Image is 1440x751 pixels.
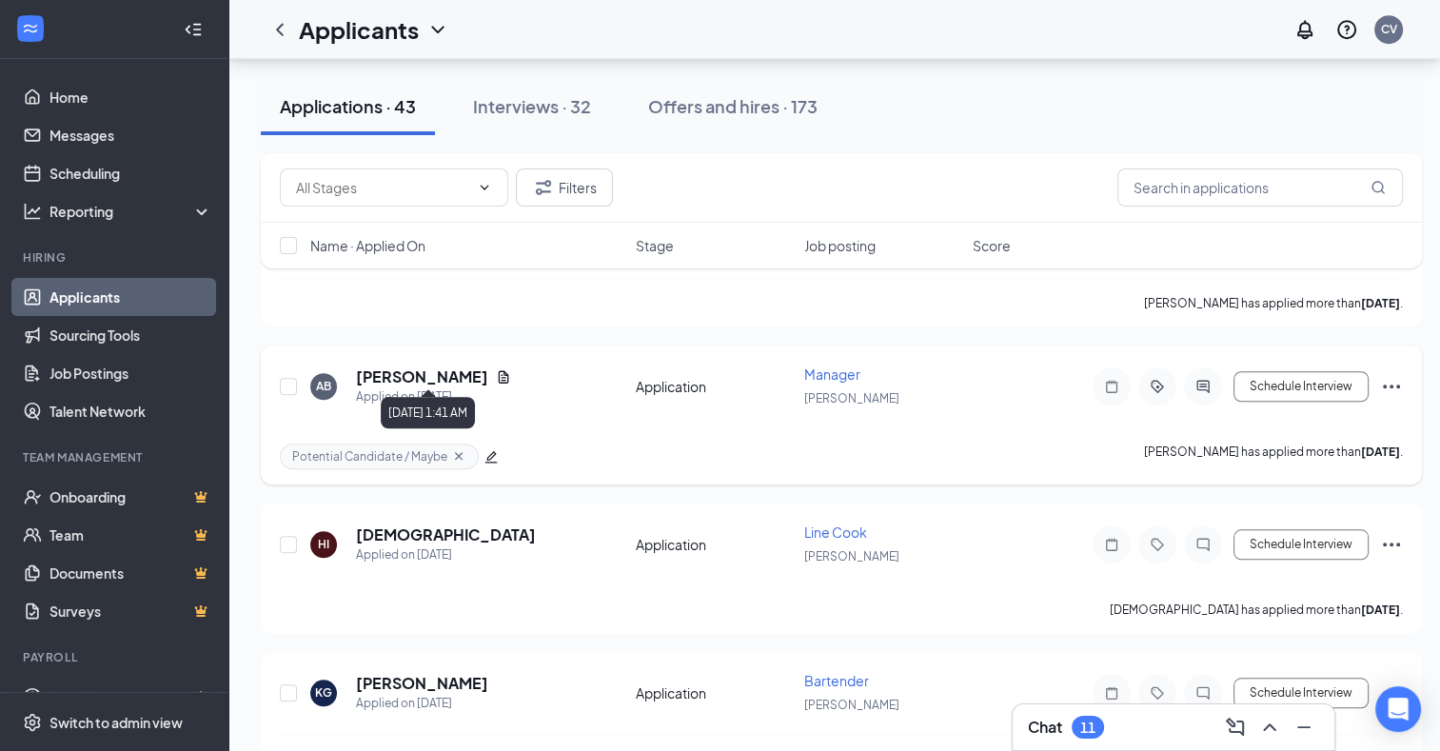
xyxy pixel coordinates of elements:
a: TeamCrown [49,516,212,554]
div: KG [315,684,332,701]
svg: Filter [532,176,555,199]
span: edit [484,450,498,464]
svg: ChevronDown [426,18,449,41]
div: Hiring [23,249,208,266]
div: AB [316,378,331,394]
svg: ComposeMessage [1224,716,1247,739]
h3: Chat [1028,717,1062,738]
a: Messages [49,116,212,154]
svg: Collapse [184,20,203,39]
span: Bartender [804,672,869,689]
svg: Minimize [1292,716,1315,739]
svg: ActiveChat [1192,379,1214,394]
button: ChevronUp [1254,712,1285,742]
div: Open Intercom Messenger [1375,686,1421,732]
span: Name · Applied On [310,236,425,255]
span: Stage [636,236,674,255]
div: CV [1381,21,1397,37]
a: Home [49,78,212,116]
span: Job posting [804,236,876,255]
svg: Ellipses [1380,533,1403,556]
button: Minimize [1289,712,1319,742]
svg: Analysis [23,202,42,221]
div: Interviews · 32 [473,94,591,118]
h1: Applicants [299,13,419,46]
svg: ChatInactive [1192,685,1214,701]
a: OnboardingCrown [49,478,212,516]
svg: Cross [451,448,466,464]
svg: ChevronUp [1258,716,1281,739]
div: Reporting [49,202,213,221]
div: Applied on [DATE] [356,694,488,713]
button: ComposeMessage [1220,712,1251,742]
div: Application [636,535,793,554]
a: Scheduling [49,154,212,192]
a: DocumentsCrown [49,554,212,592]
div: [DATE] 1:41 AM [381,397,475,428]
h5: [DEMOGRAPHIC_DATA] [356,524,536,545]
button: Filter Filters [516,168,613,207]
h5: [PERSON_NAME] [356,673,488,694]
svg: Note [1100,537,1123,552]
div: Applied on [DATE] [356,387,511,406]
svg: MagnifyingGlass [1371,180,1386,195]
div: Application [636,377,793,396]
button: Schedule Interview [1233,529,1369,560]
div: 11 [1080,720,1095,736]
div: Applied on [DATE] [356,545,536,564]
svg: ChevronDown [477,180,492,195]
svg: Ellipses [1380,682,1403,704]
button: Schedule Interview [1233,678,1369,708]
b: [DATE] [1361,445,1400,459]
span: Score [973,236,1011,255]
p: [DEMOGRAPHIC_DATA] has applied more than . [1110,602,1403,618]
input: All Stages [296,177,469,198]
svg: ChatInactive [1192,537,1214,552]
h5: [PERSON_NAME] [356,366,488,387]
a: Talent Network [49,392,212,430]
span: Line Cook [804,524,867,541]
svg: QuestionInfo [1335,18,1358,41]
a: Job Postings [49,354,212,392]
p: [PERSON_NAME] has applied more than . [1144,444,1403,469]
span: [PERSON_NAME] [804,549,899,563]
svg: Document [496,369,511,385]
svg: Tag [1146,537,1169,552]
svg: Ellipses [1380,375,1403,398]
svg: ActiveTag [1146,379,1169,394]
div: Switch to admin view [49,713,183,732]
svg: WorkstreamLogo [21,19,40,38]
svg: Tag [1146,685,1169,701]
span: Potential Candidate / Maybe [292,448,447,464]
div: Team Management [23,449,208,465]
b: [DATE] [1361,296,1400,310]
a: SurveysCrown [49,592,212,630]
b: [DATE] [1361,603,1400,617]
input: Search in applications [1117,168,1403,207]
a: Applicants [49,278,212,316]
div: Offers and hires · 173 [648,94,818,118]
svg: ChevronLeft [268,18,291,41]
div: Application [636,683,793,702]
svg: Notifications [1293,18,1316,41]
svg: Settings [23,713,42,732]
svg: Note [1100,379,1123,394]
div: HI [318,536,329,552]
button: Schedule Interview [1233,371,1369,402]
span: [PERSON_NAME] [804,391,899,405]
div: Payroll [23,649,208,665]
a: Sourcing Tools [49,316,212,354]
svg: Note [1100,685,1123,701]
span: Manager [804,366,860,383]
p: [PERSON_NAME] has applied more than . [1144,295,1403,311]
span: [PERSON_NAME] [804,698,899,712]
div: Applications · 43 [280,94,416,118]
a: PayrollCrown [49,678,212,716]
